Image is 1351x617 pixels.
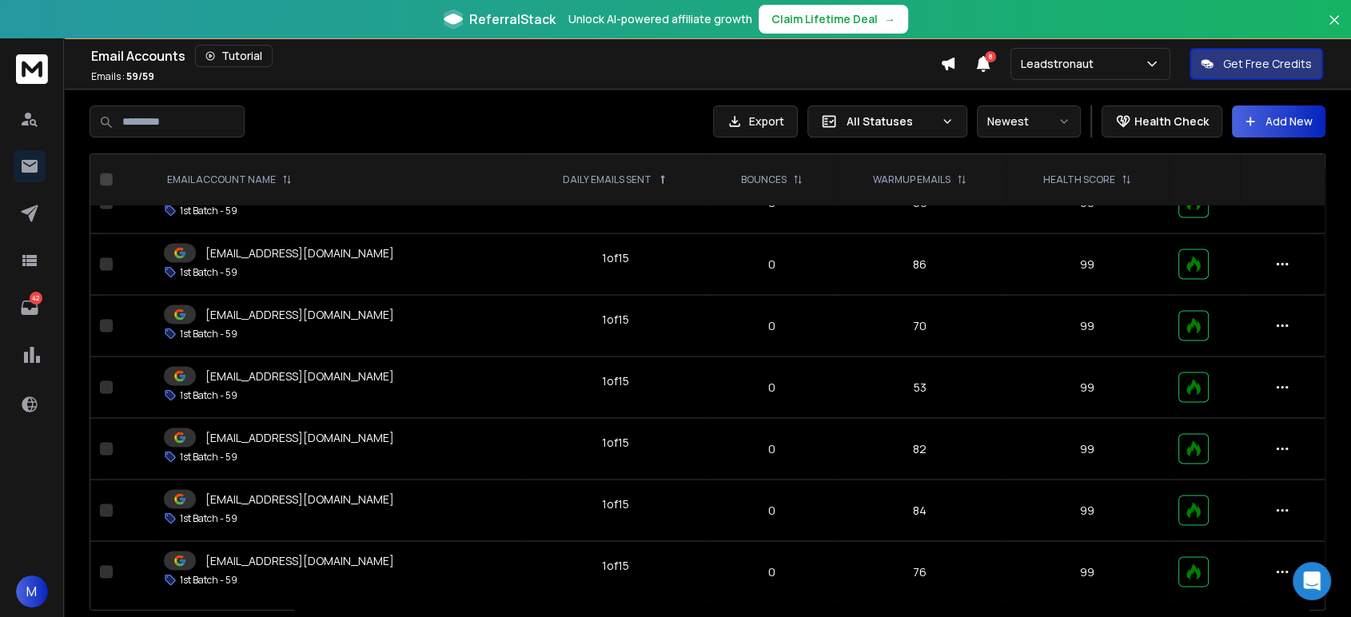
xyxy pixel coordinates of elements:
[602,373,629,389] div: 1 of 15
[1006,357,1169,419] td: 99
[713,105,798,137] button: Export
[835,234,1006,296] td: 86
[719,380,825,396] p: 0
[180,266,237,279] p: 1st Batch - 59
[126,70,154,83] span: 59 / 59
[602,435,629,451] div: 1 of 15
[205,492,394,508] p: [EMAIL_ADDRESS][DOMAIN_NAME]
[30,292,42,305] p: 42
[1324,10,1345,48] button: Close banner
[719,318,825,334] p: 0
[1190,48,1323,80] button: Get Free Credits
[835,357,1006,419] td: 53
[16,575,48,607] button: M
[180,512,237,525] p: 1st Batch - 59
[719,564,825,580] p: 0
[180,205,237,217] p: 1st Batch - 59
[205,553,394,569] p: [EMAIL_ADDRESS][DOMAIN_NAME]
[977,105,1081,137] button: Newest
[759,5,908,34] button: Claim Lifetime Deal→
[884,11,895,27] span: →
[205,430,394,446] p: [EMAIL_ADDRESS][DOMAIN_NAME]
[1006,480,1169,542] td: 99
[180,451,237,464] p: 1st Batch - 59
[602,250,629,266] div: 1 of 15
[91,70,154,83] p: Emails :
[1293,562,1331,600] div: Open Intercom Messenger
[719,503,825,519] p: 0
[1006,419,1169,480] td: 99
[602,312,629,328] div: 1 of 15
[835,419,1006,480] td: 82
[602,558,629,574] div: 1 of 15
[91,45,940,67] div: Email Accounts
[1006,542,1169,603] td: 99
[847,113,935,129] p: All Statuses
[985,51,996,62] span: 8
[195,45,273,67] button: Tutorial
[1006,296,1169,357] td: 99
[873,173,950,186] p: WARMUP EMAILS
[1223,56,1312,72] p: Get Free Credits
[180,389,237,402] p: 1st Batch - 59
[180,328,237,340] p: 1st Batch - 59
[719,441,825,457] p: 0
[1021,56,1100,72] p: Leadstronaut
[180,574,237,587] p: 1st Batch - 59
[167,173,292,186] div: EMAIL ACCOUNT NAME
[719,257,825,273] p: 0
[602,496,629,512] div: 1 of 15
[205,245,394,261] p: [EMAIL_ADDRESS][DOMAIN_NAME]
[568,11,752,27] p: Unlock AI-powered affiliate growth
[1134,113,1209,129] p: Health Check
[563,173,652,186] p: DAILY EMAILS SENT
[14,292,46,324] a: 42
[1102,105,1222,137] button: Health Check
[835,480,1006,542] td: 84
[741,173,787,186] p: BOUNCES
[1043,173,1115,186] p: HEALTH SCORE
[835,296,1006,357] td: 70
[1232,105,1325,137] button: Add New
[1006,234,1169,296] td: 99
[835,542,1006,603] td: 76
[205,307,394,323] p: [EMAIL_ADDRESS][DOMAIN_NAME]
[205,368,394,384] p: [EMAIL_ADDRESS][DOMAIN_NAME]
[469,10,556,29] span: ReferralStack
